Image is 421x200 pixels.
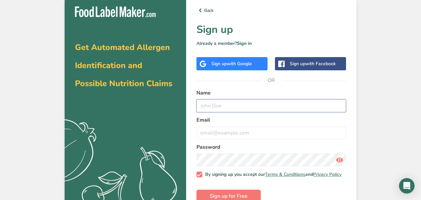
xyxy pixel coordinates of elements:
span: Get Automated Allergen Identification and Possible Nutrition Claims [75,42,172,89]
img: Food Label Maker [75,6,156,17]
span: Sign up for Free [210,192,247,200]
label: Password [196,143,346,151]
div: Open Intercom Messenger [399,178,415,194]
a: Privacy Policy [313,171,342,177]
span: with Facebook [305,61,336,67]
a: Sign in [237,40,252,46]
label: Email [196,116,346,124]
span: By signing up you accept our and [202,172,342,177]
h1: Sign up [196,22,346,37]
a: Terms & Conditions [265,171,305,177]
div: Sign up [211,60,252,67]
div: Sign up [290,60,336,67]
input: John Doe [196,99,346,112]
p: Already a member? [196,40,346,47]
span: OR [262,71,281,90]
a: Back [196,6,346,14]
label: Name [196,89,346,97]
span: with Google [227,61,252,67]
input: email@example.com [196,126,346,139]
